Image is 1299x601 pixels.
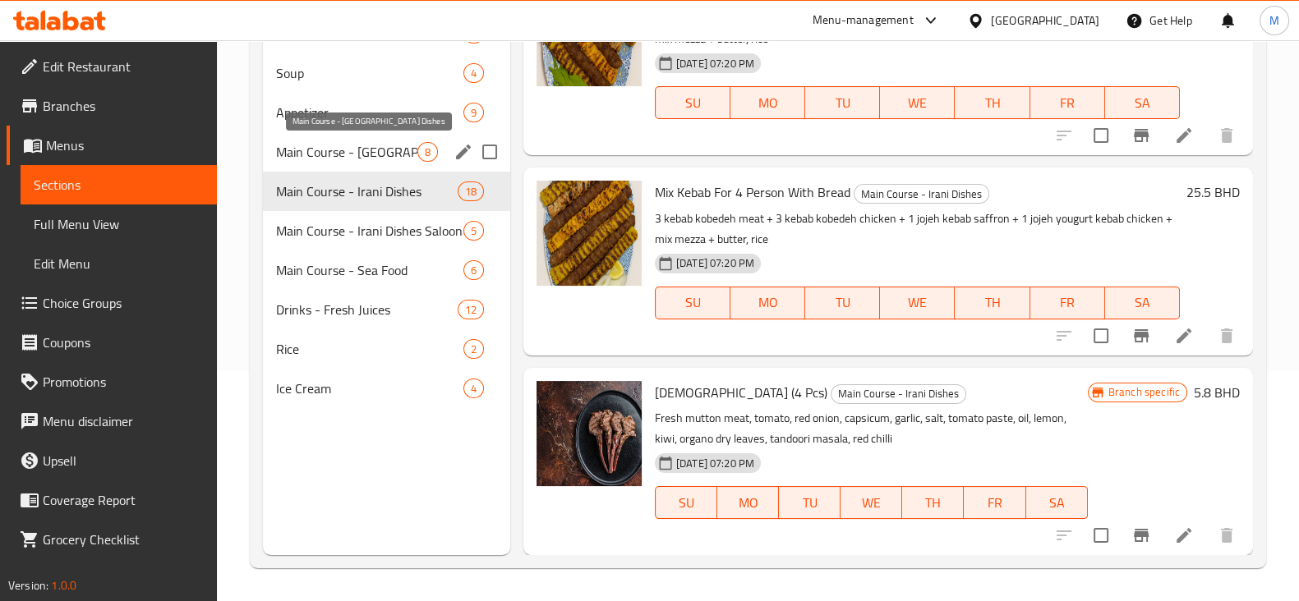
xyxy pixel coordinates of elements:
[263,369,510,408] div: Ice Cream4
[43,96,204,116] span: Branches
[34,254,204,273] span: Edit Menu
[7,126,217,165] a: Menus
[276,181,458,201] span: Main Course - Irani Dishes
[724,491,772,515] span: MO
[831,384,965,403] span: Main Course - Irani Dishes
[1084,118,1118,153] span: Select to update
[537,181,642,286] img: Mix Kebab For 4 Person With Bread
[1112,91,1173,115] span: SA
[263,93,510,132] div: Appetizer9
[812,291,873,314] span: TU
[1269,11,1279,30] span: M
[1084,518,1118,553] span: Select to update
[812,91,873,115] span: TU
[847,491,896,515] span: WE
[805,86,880,119] button: TU
[785,491,834,515] span: TU
[1037,291,1099,314] span: FR
[21,204,217,244] a: Full Menu View
[537,381,642,486] img: Riyash (4 Pcs)
[1030,287,1105,319] button: FR
[7,86,217,126] a: Branches
[463,378,484,398] div: items
[464,381,483,397] span: 4
[458,300,484,319] div: items
[880,287,955,319] button: WE
[854,185,988,204] span: Main Course - Irani Dishes
[1112,291,1173,314] span: SA
[263,53,510,93] div: Soup4
[662,91,724,115] span: SU
[670,56,761,71] span: [DATE] 07:20 PM
[779,486,841,519] button: TU
[670,456,761,471] span: [DATE] 07:20 PM
[463,63,484,83] div: items
[841,486,902,519] button: WE
[730,86,805,119] button: MO
[464,66,483,81] span: 4
[276,63,463,83] span: Soup
[7,520,217,559] a: Grocery Checklist
[662,291,724,314] span: SU
[813,11,914,30] div: Menu-management
[46,135,204,155] span: Menus
[418,145,437,160] span: 8
[831,384,966,404] div: Main Course - Irani Dishes
[263,250,510,290] div: Main Course - Sea Food6
[655,287,730,319] button: SU
[458,184,483,200] span: 18
[7,401,217,441] a: Menu disclaimer
[43,293,204,313] span: Choice Groups
[21,244,217,283] a: Edit Menu
[991,11,1099,30] div: [GEOGRAPHIC_DATA]
[1033,491,1081,515] span: SA
[1037,91,1099,115] span: FR
[655,209,1180,250] p: 3 kebab kobedeh meat + 3 kebab kobedeh chicken + 1 jojeh kebab saffron + 1 jojeh yougurt kebab ch...
[1194,381,1240,404] h6: 5.8 BHD
[276,378,463,398] span: Ice Cream
[1122,516,1161,555] button: Branch-specific-item
[263,132,510,172] div: Main Course - [GEOGRAPHIC_DATA] Dishes8edit
[7,362,217,401] a: Promotions
[961,291,1023,314] span: TH
[451,140,476,164] button: edit
[263,172,510,211] div: Main Course - Irani Dishes18
[805,287,880,319] button: TU
[1026,486,1088,519] button: SA
[887,91,948,115] span: WE
[964,486,1025,519] button: FR
[1207,516,1246,555] button: delete
[43,411,204,431] span: Menu disclaimer
[970,491,1019,515] span: FR
[717,486,779,519] button: MO
[276,221,463,241] span: Main Course - Irani Dishes Saloonah
[463,103,484,122] div: items
[7,323,217,362] a: Coupons
[8,575,48,596] span: Version:
[655,180,850,204] span: Mix Kebab For 4 Person With Bread
[276,103,463,122] span: Appetizer
[1122,316,1161,356] button: Branch-specific-item
[854,184,989,204] div: Main Course - Irani Dishes
[737,91,799,115] span: MO
[955,287,1030,319] button: TH
[263,329,510,369] div: Rice2
[7,283,217,323] a: Choice Groups
[21,165,217,204] a: Sections
[51,575,76,596] span: 1.0.0
[43,530,204,549] span: Grocery Checklist
[655,380,827,405] span: [DEMOGRAPHIC_DATA] (4 Pcs)
[1174,525,1194,545] a: Edit menu item
[7,480,217,520] a: Coverage Report
[43,333,204,352] span: Coupons
[737,291,799,314] span: MO
[34,175,204,195] span: Sections
[464,342,483,357] span: 2
[902,486,964,519] button: TH
[1122,116,1161,155] button: Branch-specific-item
[662,491,711,515] span: SU
[670,255,761,271] span: [DATE] 07:20 PM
